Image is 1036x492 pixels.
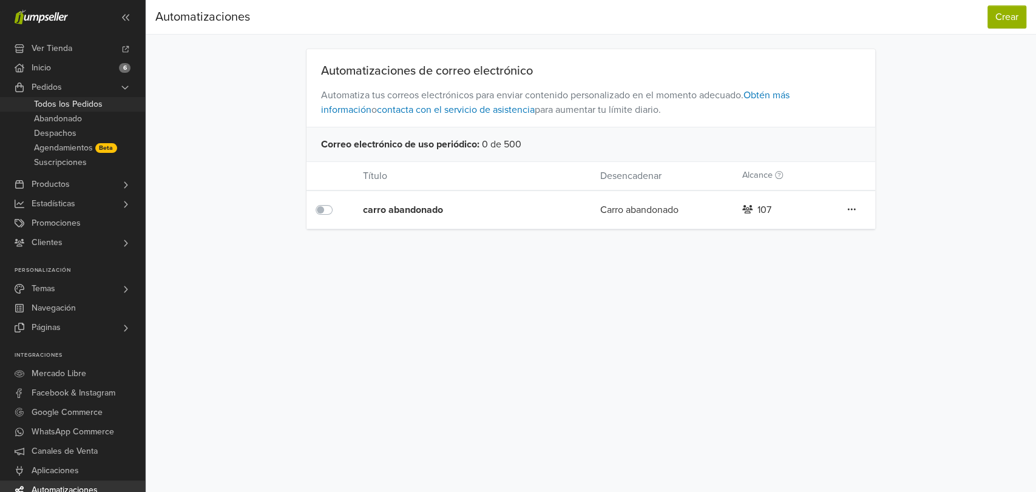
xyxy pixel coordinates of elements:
[15,267,145,274] p: Personalización
[306,127,875,161] div: 0 de 500
[32,58,51,78] span: Inicio
[32,364,86,383] span: Mercado Libre
[354,169,591,183] div: Título
[32,194,75,214] span: Estadísticas
[34,155,87,170] span: Suscripciones
[15,352,145,359] p: Integraciones
[32,39,72,58] span: Ver Tienda
[32,298,76,318] span: Navegación
[32,403,103,422] span: Google Commerce
[32,383,115,403] span: Facebook & Instagram
[321,137,479,152] span: Correo electrónico de uso periódico :
[34,126,76,141] span: Despachos
[757,203,771,217] div: 107
[34,141,93,155] span: Agendamientos
[591,203,733,217] div: Carro abandonado
[32,279,55,298] span: Temas
[119,63,130,73] span: 6
[987,5,1026,29] button: Crear
[306,64,875,78] div: Automatizaciones de correo electrónico
[306,78,875,127] span: Automatiza tus correos electrónicos para enviar contenido personalizado en el momento adecuado. o...
[34,112,82,126] span: Abandonado
[363,203,552,217] div: carro abandonado
[155,5,250,29] div: Automatizaciones
[34,97,103,112] span: Todos los Pedidos
[591,169,733,183] div: Desencadenar
[95,143,117,153] span: Beta
[742,169,783,182] label: Alcance
[32,318,61,337] span: Páginas
[32,214,81,233] span: Promociones
[377,104,535,116] a: contacta con el servicio de asistencia
[32,78,62,97] span: Pedidos
[32,422,114,442] span: WhatsApp Commerce
[32,233,63,252] span: Clientes
[32,461,79,480] span: Aplicaciones
[32,175,70,194] span: Productos
[32,442,98,461] span: Canales de Venta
